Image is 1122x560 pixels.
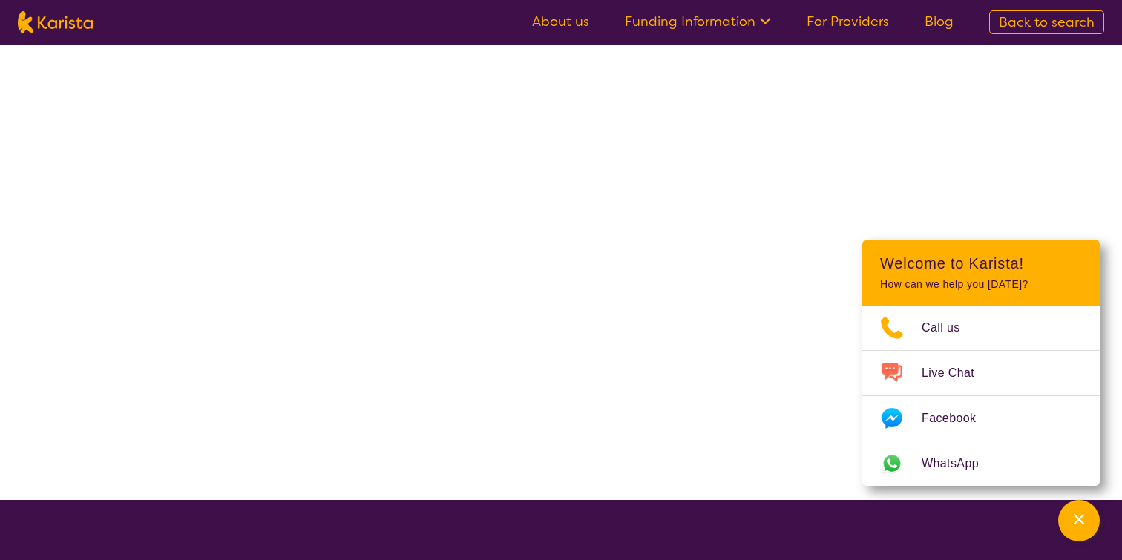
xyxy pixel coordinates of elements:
[922,407,994,429] span: Facebook
[922,452,997,475] span: WhatsApp
[625,13,771,30] a: Funding Information
[18,11,93,33] img: Karista logo
[880,254,1082,272] h2: Welcome to Karista!
[862,441,1100,486] a: Web link opens in a new tab.
[880,278,1082,291] p: How can we help you [DATE]?
[925,13,954,30] a: Blog
[862,306,1100,486] ul: Choose channel
[1058,500,1100,541] button: Channel Menu
[862,240,1100,486] div: Channel Menu
[807,13,889,30] a: For Providers
[922,317,978,339] span: Call us
[999,13,1095,31] span: Back to search
[922,362,992,384] span: Live Chat
[989,10,1104,34] a: Back to search
[532,13,589,30] a: About us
